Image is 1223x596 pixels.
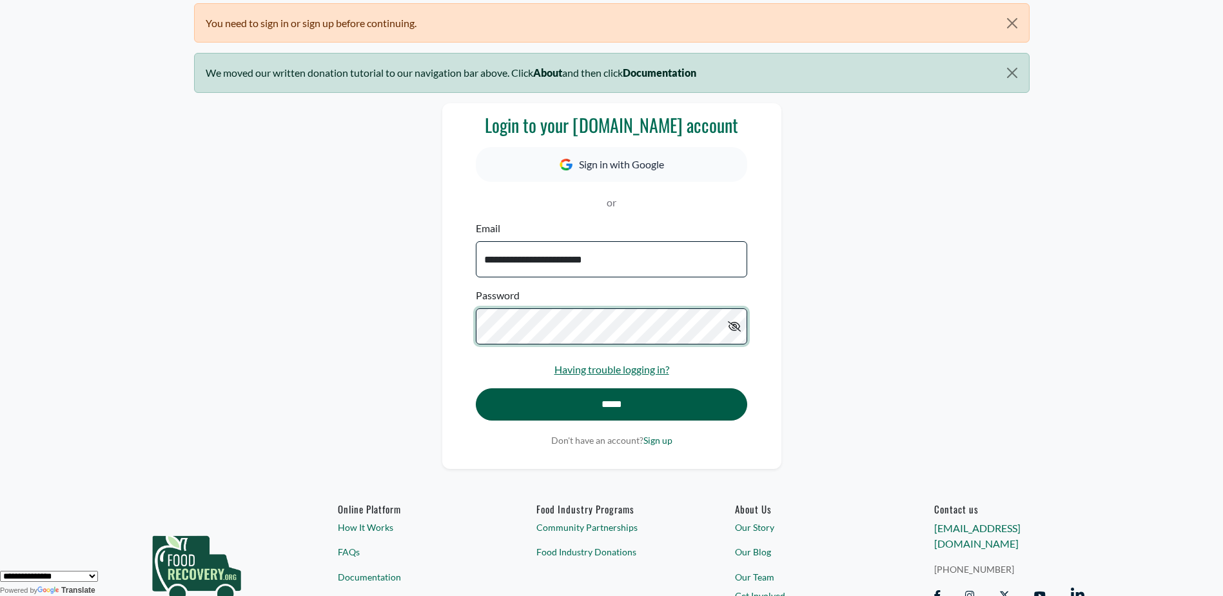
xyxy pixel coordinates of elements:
b: Documentation [623,66,696,79]
b: About [533,66,562,79]
a: Translate [37,586,95,595]
a: Food Industry Donations [536,545,687,559]
a: [PHONE_NUMBER] [934,562,1084,576]
label: Email [476,221,500,236]
h6: Food Industry Programs [536,503,687,515]
button: Close [995,54,1028,92]
a: Sign up [643,435,672,446]
label: Password [476,288,520,303]
img: Google Icon [560,159,572,171]
a: [EMAIL_ADDRESS][DOMAIN_NAME] [934,522,1021,550]
a: Having trouble logging in? [554,363,669,375]
h6: Contact us [934,503,1084,515]
a: FAQs [338,545,488,559]
a: Our Story [735,521,885,534]
div: You need to sign in or sign up before continuing. [194,3,1030,43]
img: Google Translate [37,586,61,595]
h6: Online Platform [338,503,488,515]
p: or [476,195,747,210]
div: We moved our written donation tutorial to our navigation bar above. Click and then click [194,53,1030,92]
a: About Us [735,503,885,515]
p: Don't have an account? [476,433,747,447]
a: How It Works [338,521,488,534]
h3: Login to your [DOMAIN_NAME] account [476,114,747,136]
button: Close [995,4,1028,43]
a: Community Partnerships [536,521,687,534]
a: Our Blog [735,545,885,559]
button: Sign in with Google [476,147,747,182]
